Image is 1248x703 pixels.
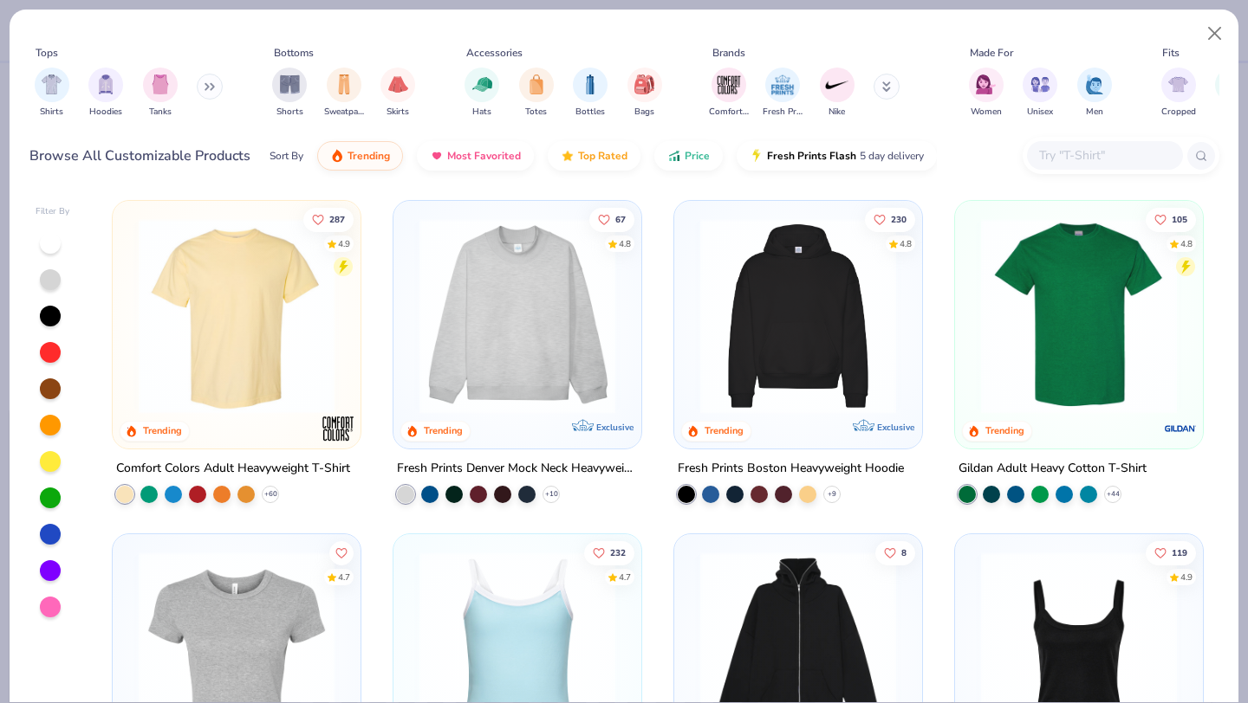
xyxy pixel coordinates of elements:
img: db319196-8705-402d-8b46-62aaa07ed94f [972,218,1186,414]
button: filter button [143,68,178,119]
span: Trending [348,149,390,163]
img: Nike Image [824,72,850,98]
div: Tops [36,45,58,61]
button: Price [654,141,723,171]
img: Gildan logo [1162,411,1197,446]
img: Comfort Colors Image [716,72,742,98]
div: filter for Hats [465,68,499,119]
button: Most Favorited [417,141,534,171]
button: filter button [272,68,307,119]
img: Shirts Image [42,74,62,94]
span: 230 [891,215,907,223]
img: Fresh Prints Image [770,72,796,98]
span: Cropped [1161,106,1196,119]
img: Cropped Image [1168,74,1188,94]
div: 4.7 [619,571,631,584]
button: filter button [709,68,749,119]
span: 105 [1172,215,1187,223]
button: Like [1146,540,1196,564]
span: Fresh Prints [763,106,803,119]
span: Fresh Prints Flash [767,149,856,163]
img: TopRated.gif [561,149,575,163]
span: + 9 [828,489,836,500]
img: Bottles Image [581,74,600,94]
div: filter for Bottles [573,68,608,119]
img: Bags Image [634,74,653,94]
button: Top Rated [548,141,640,171]
div: 4.9 [1180,571,1193,584]
span: Price [685,149,710,163]
img: most_fav.gif [430,149,444,163]
span: Unisex [1027,106,1053,119]
img: Comfort Colors logo [321,411,355,446]
span: + 60 [264,489,277,500]
div: filter for Totes [519,68,554,119]
span: Women [971,106,1002,119]
button: filter button [627,68,662,119]
img: trending.gif [330,149,344,163]
button: Fresh Prints Flash5 day delivery [737,141,937,171]
span: Sweatpants [324,106,364,119]
span: 8 [901,548,907,557]
button: Like [875,540,915,564]
span: 287 [330,215,346,223]
div: 4.9 [339,237,351,250]
button: Like [330,540,354,564]
div: Accessories [466,45,523,61]
span: Tanks [149,106,172,119]
button: Trending [317,141,403,171]
span: 232 [610,548,626,557]
div: 4.8 [1180,237,1193,250]
div: Sort By [270,148,303,164]
button: filter button [380,68,415,119]
button: filter button [465,68,499,119]
button: filter button [820,68,855,119]
img: Hoodies Image [96,74,115,94]
div: filter for Nike [820,68,855,119]
img: Sweatpants Image [335,74,354,94]
img: d4a37e75-5f2b-4aef-9a6e-23330c63bbc0 [904,218,1117,414]
div: filter for Shirts [35,68,69,119]
span: Nike [829,106,845,119]
div: filter for Bags [627,68,662,119]
span: Exclusive [877,422,914,433]
img: Men Image [1085,74,1104,94]
div: 4.7 [339,571,351,584]
button: filter button [1161,68,1196,119]
button: filter button [573,68,608,119]
span: Hoodies [89,106,122,119]
button: filter button [35,68,69,119]
button: filter button [969,68,1004,119]
div: Gildan Adult Heavy Cotton T-Shirt [959,458,1147,480]
div: Comfort Colors Adult Heavyweight T-Shirt [116,458,350,480]
button: Like [589,207,634,231]
span: Top Rated [578,149,627,163]
img: flash.gif [750,149,764,163]
span: Totes [525,106,547,119]
div: Fresh Prints Denver Mock Neck Heavyweight Sweatshirt [397,458,638,480]
span: + 10 [545,489,558,500]
div: Filter By [36,205,70,218]
img: Hats Image [472,74,492,94]
div: filter for Sweatpants [324,68,364,119]
img: Women Image [976,74,996,94]
span: Comfort Colors [709,106,749,119]
div: filter for Unisex [1023,68,1057,119]
div: filter for Comfort Colors [709,68,749,119]
button: filter button [88,68,123,119]
div: filter for Skirts [380,68,415,119]
button: Like [304,207,354,231]
span: 5 day delivery [860,146,924,166]
div: filter for Tanks [143,68,178,119]
div: 4.8 [619,237,631,250]
div: filter for Cropped [1161,68,1196,119]
button: Like [1146,207,1196,231]
span: Bottles [575,106,605,119]
img: f5d85501-0dbb-4ee4-b115-c08fa3845d83 [411,218,624,414]
div: filter for Fresh Prints [763,68,803,119]
div: Browse All Customizable Products [29,145,250,166]
button: filter button [1023,68,1057,119]
div: filter for Women [969,68,1004,119]
div: filter for Men [1077,68,1112,119]
span: + 44 [1106,489,1119,500]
